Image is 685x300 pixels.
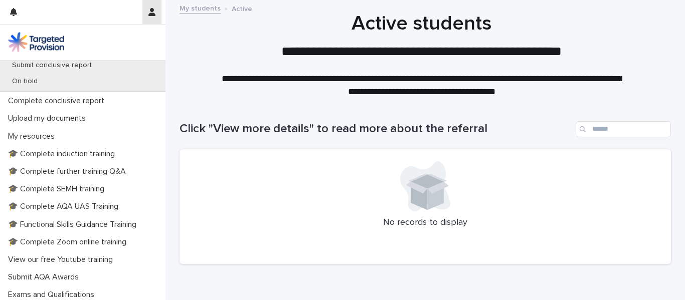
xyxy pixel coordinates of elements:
p: View our free Youtube training [4,255,121,264]
p: 🎓 Functional Skills Guidance Training [4,220,144,229]
a: My students [180,2,221,14]
p: Exams and Qualifications [4,290,102,299]
input: Search [576,121,671,137]
p: Submit AQA Awards [4,272,87,282]
p: Upload my documents [4,114,94,123]
p: 🎓 Complete further training Q&A [4,167,134,176]
p: Active [232,3,252,14]
img: M5nRWzHhSzIhMunXDL62 [8,32,64,52]
h1: Click "View more details" to read more about the referral [180,122,572,136]
p: 🎓 Complete SEMH training [4,184,112,194]
p: 🎓 Complete Zoom online training [4,237,134,247]
h1: Active students [176,12,667,36]
p: Complete conclusive report [4,96,112,106]
p: 🎓 Complete AQA UAS Training [4,202,126,211]
p: 🎓 Complete induction training [4,149,123,159]
p: No records to display [192,217,659,228]
p: My resources [4,132,63,141]
p: Submit conclusive report [4,61,100,70]
p: On hold [4,77,46,86]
